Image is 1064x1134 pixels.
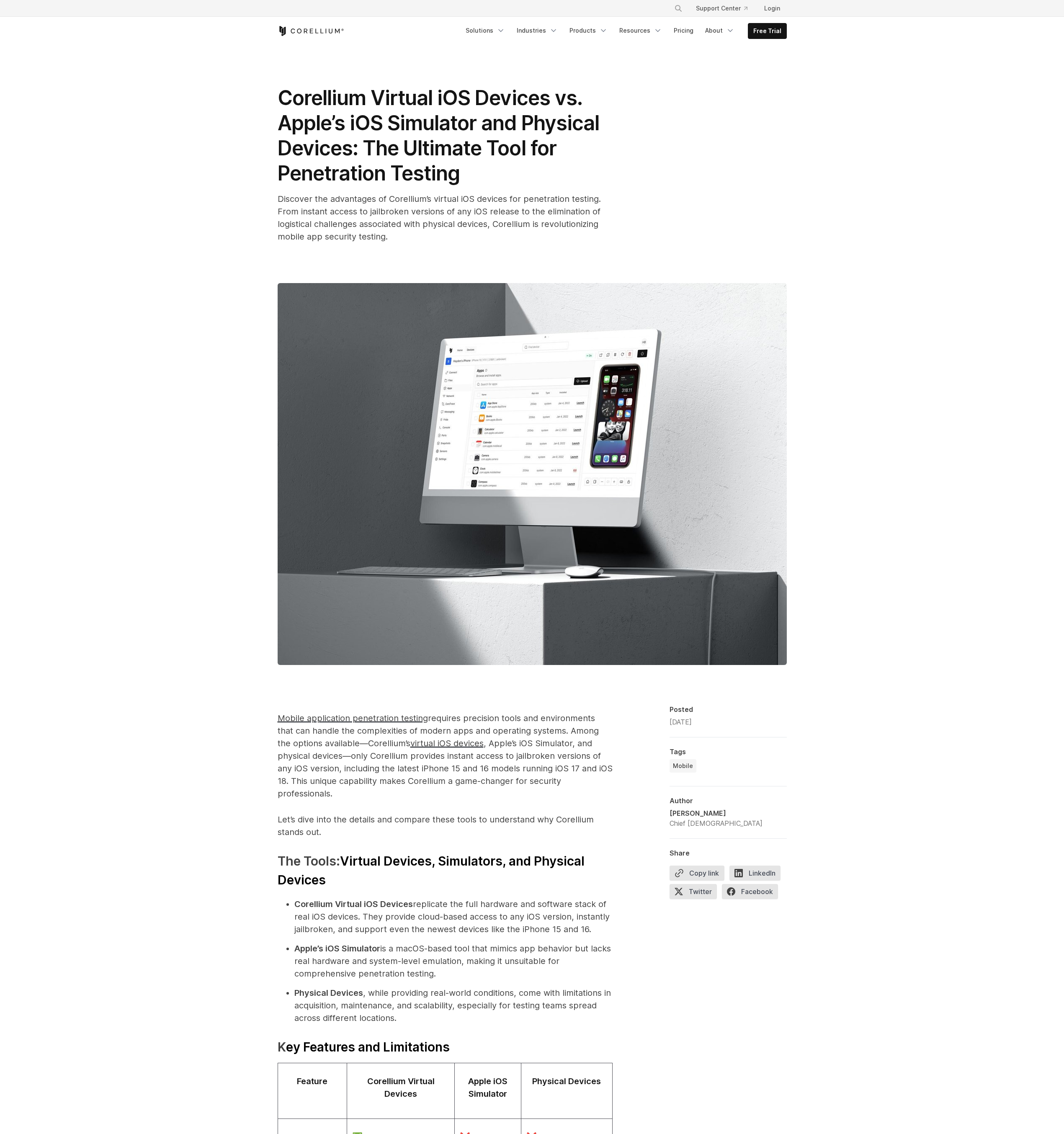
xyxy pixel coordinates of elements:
a: LinkedIn [729,866,786,884]
a: Solutions [461,23,510,38]
strong: Apple’s iOS Simulator [294,943,380,954]
a: Pricing [669,23,698,38]
span: Virtual Devices, Simulators, and Physical Devices [278,853,585,887]
strong: Physical Devices [532,1076,601,1086]
a: Free Trial [748,23,786,39]
div: Share [670,849,787,857]
span: Twitter [670,884,717,899]
a: Login [757,1,787,16]
div: Navigation Menu [461,23,787,39]
h3: The Tools: [278,852,613,889]
span: Corellium Virtual iOS Devices vs. Apple’s iOS Simulator and Physical Devices: The Ultimate Tool f... [278,85,599,186]
a: Mobile [670,759,696,773]
h3: K [278,1038,613,1057]
a: Support Center [689,1,754,16]
span: ey Features and Limitations [286,1039,450,1054]
a: About [700,23,739,38]
a: virtual iOS devices [410,738,484,748]
div: [PERSON_NAME] [670,808,763,818]
img: Corellium Virtual iOS Devices vs. Apple’s iOS Simulator and Physical Devices: The Ultimate Tool f... [278,283,787,665]
span: Mobile [673,762,693,770]
a: Mobile application penetration testing [278,713,428,723]
div: Posted [670,705,787,714]
span: [DATE] [670,718,692,726]
strong: Feature [297,1076,327,1086]
div: Chief [DEMOGRAPHIC_DATA] [670,818,763,828]
li: replicate the full hardware and software stack of real iOS devices. They provide cloud-based acce... [294,898,613,936]
strong: Corellium Virtual Devices [367,1076,435,1099]
strong: Apple iOS Simulator [468,1076,508,1099]
span: Discover the advantages of Corellium’s virtual iOS devices for penetration testing. From instant ... [278,194,601,242]
li: , while providing real-world conditions, come with limitations in acquisition, maintenance, and s... [294,987,613,1024]
button: Search [671,1,686,16]
p: Let’s dive into the details and compare these tools to understand why Corellium stands out. [278,813,613,838]
div: Tags [670,747,787,756]
a: Corellium Home [278,26,344,36]
strong: Corellium Virtual iOS Devices [294,899,413,909]
strong: Physical Devices [294,988,363,998]
a: Industries [512,23,563,38]
span: Facebook [722,884,778,899]
span: LinkedIn [729,866,781,881]
li: is a macOS-based tool that mimics app behavior but lacks real hardware and system-level emulation... [294,942,613,980]
button: Copy link [670,866,724,881]
div: Navigation Menu [664,1,787,16]
div: Author [670,796,787,805]
a: Twitter [670,884,722,902]
a: Facebook [722,884,783,902]
a: Products [564,23,613,38]
a: Resources [614,23,667,38]
p: requires precision tools and environments that can handle the complexities of modern apps and ope... [278,712,613,800]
